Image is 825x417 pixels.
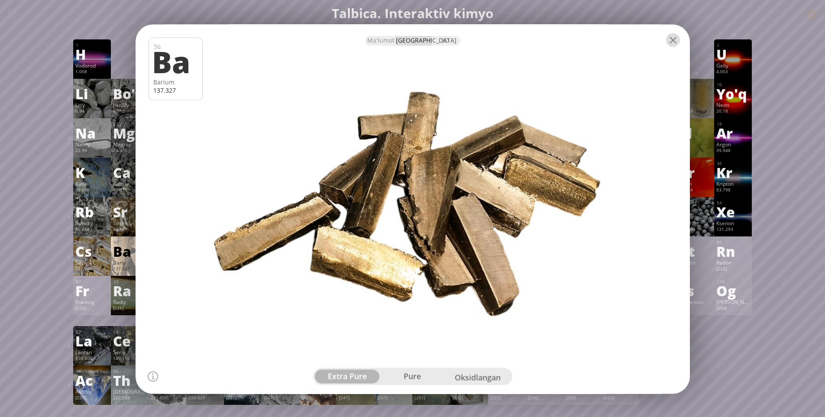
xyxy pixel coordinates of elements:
font: La [75,331,92,351]
font: Rn [716,241,735,261]
font: 132.905 [75,266,92,272]
div: extra pure [315,369,380,383]
font: Na [75,123,96,143]
font: Argon [716,141,731,148]
font: 39.948 [716,148,731,153]
font: [237] [226,395,236,401]
font: [PERSON_NAME] [716,298,757,305]
font: Geliy [716,62,728,69]
font: [222] [716,266,727,272]
font: [DEMOGRAPHIC_DATA] [113,388,170,395]
font: [247] [377,395,387,401]
font: 3D [441,36,449,44]
div: Barium [153,78,198,86]
font: 3 [76,82,78,87]
font: Ksenon [716,220,734,226]
font: 20.18 [716,108,728,114]
font: Cs [75,241,92,261]
font: Rb [75,202,94,222]
font: 131.293 [716,226,733,232]
font: H [75,44,86,64]
font: Tennessin [679,298,703,305]
font: Ar [716,123,733,143]
font: [258] [528,395,538,401]
font: Neon [716,101,729,108]
font: 12 [113,121,119,127]
font: Ce [113,331,131,351]
font: 54 [717,200,722,206]
font: Frantsiy [75,298,94,305]
font: 89 [76,369,81,374]
font: 138.905 [75,356,92,361]
font: 118 [717,279,725,284]
font: Aktiniy [75,388,91,395]
font: 238.029 [188,395,205,401]
font: Stronsiy [113,220,133,226]
font: [262] [603,395,614,401]
font: Kr [716,162,732,182]
font: Ba [113,241,131,261]
font: 37 [76,200,81,206]
font: Radon [716,259,731,266]
font: [247] [339,395,349,401]
font: K [75,162,85,182]
font: 137.327 [113,266,130,272]
font: berilliy [113,101,129,108]
font: Rubidiy [75,220,93,226]
font: [252] [453,395,463,401]
font: oksidlangan [455,372,501,382]
font: 232.038 [113,395,130,401]
font: 231.036 [151,395,168,401]
font: 19 [76,161,81,166]
font: 20 [113,161,119,166]
font: [251] [414,395,425,401]
font: 18 [717,121,722,127]
font: 90 [113,369,119,374]
font: 36 [717,161,722,166]
font: 9.012 [113,108,125,114]
font: 87.62 [113,226,125,232]
font: Radiy [113,298,126,305]
font: Natriy [75,141,90,148]
font: [257] [490,395,501,401]
font: 22.99 [75,148,87,153]
font: Mg [113,123,135,143]
font: Lantan [75,349,92,356]
font: [227] [75,395,86,401]
font: Seriy [113,349,125,356]
font: 55 [76,239,81,245]
font: [259] [566,395,576,401]
font: Bo'l [113,84,139,103]
font: U [716,44,727,64]
font: 56 [113,239,119,245]
font: [223] [75,305,86,311]
font: 83.798 [716,187,731,193]
div: 137.327 [153,86,198,94]
font: [226] [113,305,123,311]
font: Yo'q [716,84,747,103]
font: Kaliy [75,180,87,187]
font: Fr [75,281,89,301]
font: 140.116 [113,356,130,361]
font: Seziy [75,259,88,266]
font: 58 [113,329,119,335]
font: Talbica. Interaktiv kimyo [332,4,494,22]
font: 6.94 [75,108,84,114]
font: 40.078 [113,187,127,193]
div: pure [380,369,445,383]
font: Og [716,281,736,301]
font: Xe [716,202,735,222]
font: 1.008 [75,69,87,74]
font: Ra [113,281,131,301]
font: [244] [264,395,274,401]
font: Magniy [113,141,131,148]
div: Ba [152,46,197,76]
font: Kaltsiy [113,180,129,187]
font: 10 [717,82,722,87]
font: 39.098 [75,187,90,193]
font: 4 [113,82,116,87]
font: Bariy [113,259,126,266]
font: Vodorod [75,62,96,69]
font: 2 [717,42,719,48]
font: 87 [76,279,81,284]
